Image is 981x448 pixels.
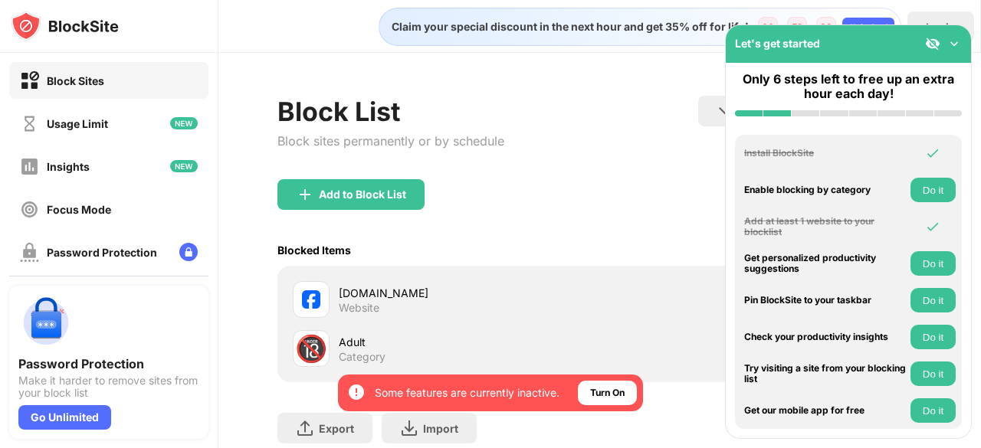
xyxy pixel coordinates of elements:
div: Login [926,21,956,34]
div: Block Sites [47,74,104,87]
div: 59 [792,21,803,33]
div: Export [319,422,354,435]
div: 32 [820,21,832,33]
div: Insights [47,160,90,173]
img: error-circle-white.svg [347,383,366,401]
div: Get personalized productivity suggestions [744,253,907,275]
div: Claim your special discount in the next hour and get 35% off for life! [382,20,749,34]
div: Add to Block List [319,188,406,201]
div: Go Unlimited [18,405,111,430]
img: lock-menu.svg [179,243,198,261]
img: omni-check.svg [925,146,940,161]
button: Do it [910,178,956,202]
button: Do it [910,361,956,386]
div: Block List [277,96,504,127]
img: omni-setup-toggle.svg [947,36,962,51]
img: push-password-protection.svg [18,295,74,350]
button: Do it [910,398,956,423]
img: omni-check.svg [925,219,940,234]
div: Install BlockSite [744,148,907,159]
div: Category [339,350,386,364]
div: Try visiting a site from your blocking list [744,363,907,385]
img: new-icon.svg [170,117,198,129]
button: Do it [910,325,956,349]
img: eye-not-visible.svg [925,36,940,51]
img: focus-off.svg [20,200,39,219]
div: Some features are currently inactive. [375,385,559,401]
div: Import [423,422,458,435]
div: Password Protection [18,356,199,371]
div: Password Protection [47,246,157,259]
div: : [778,18,787,36]
div: Usage Limit [47,117,108,130]
img: insights-off.svg [20,157,39,176]
div: Only 6 steps left to free up an extra hour each day! [735,72,962,101]
div: 🔞 [295,333,327,365]
div: Turn On [590,385,625,401]
div: Adult [339,334,600,350]
div: 00 [762,21,774,33]
img: block-on.svg [20,71,39,90]
div: Block sites permanently or by schedule [277,133,504,149]
div: : [807,18,816,36]
img: favicons [302,290,320,309]
div: Let's get started [735,37,820,50]
div: [DOMAIN_NAME] [339,285,600,301]
div: Pin BlockSite to your taskbar [744,295,907,306]
button: Do it [910,288,956,312]
div: Get our mobile app for free [744,405,907,416]
img: logo-blocksite.svg [11,11,119,41]
img: new-icon.svg [170,160,198,172]
div: Check your productivity insights [744,332,907,342]
div: Claim Deal [848,22,888,31]
div: Blocked Items [277,244,351,257]
div: Enable blocking by category [744,185,907,195]
button: Do it [910,251,956,276]
div: Focus Mode [47,203,111,216]
div: Make it harder to remove sites from your block list [18,374,199,399]
div: Website [339,301,379,315]
div: Add at least 1 website to your blocklist [744,216,907,238]
img: time-usage-off.svg [20,114,39,133]
img: password-protection-off.svg [20,243,39,262]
